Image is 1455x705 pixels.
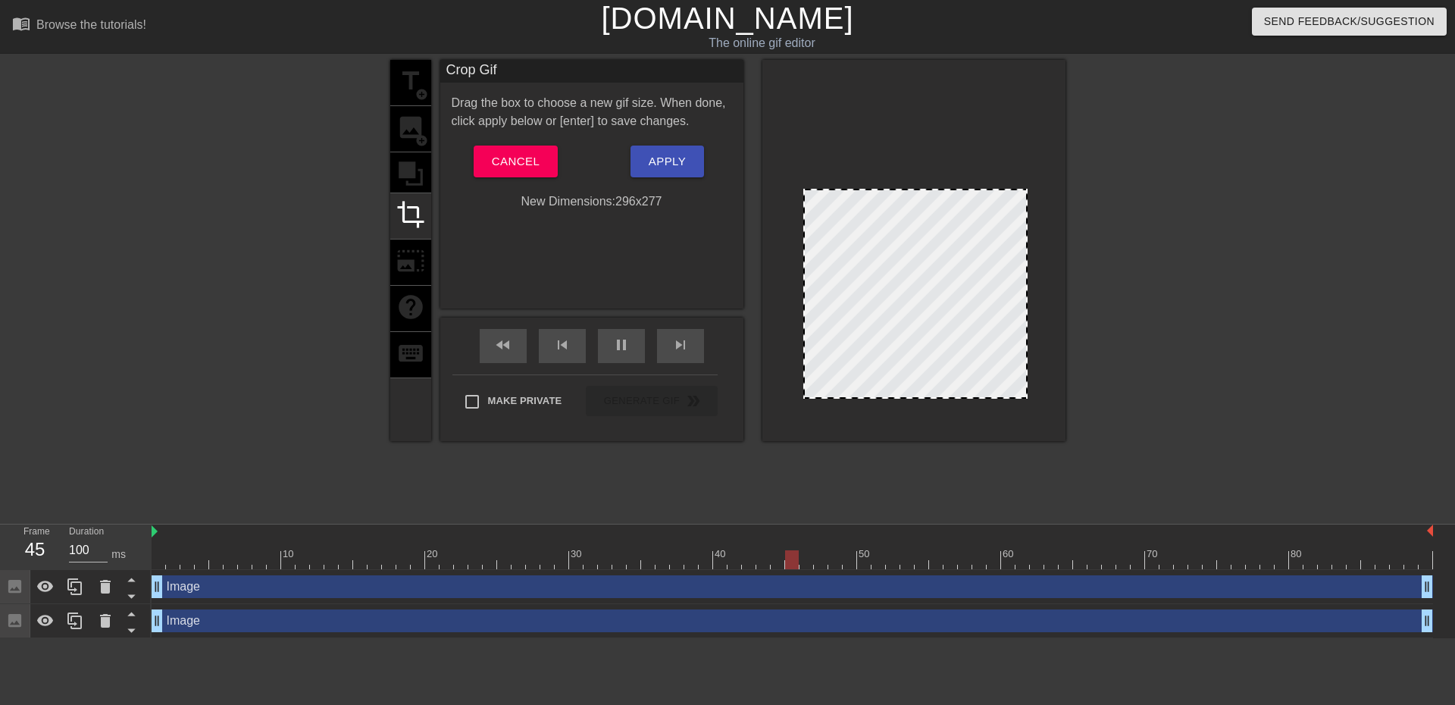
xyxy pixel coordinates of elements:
[571,547,584,562] div: 30
[1419,579,1435,594] span: drag_handle
[474,146,558,177] button: Cancel
[859,547,872,562] div: 50
[440,193,743,211] div: New Dimensions: 296 x 277
[283,547,296,562] div: 10
[1291,547,1304,562] div: 80
[488,393,562,409] span: Make Private
[493,34,1031,52] div: The online gif editor
[1252,8,1447,36] button: Send Feedback/Suggestion
[671,336,690,354] span: skip_next
[1427,525,1433,537] img: bound-end.png
[649,152,686,171] span: Apply
[440,94,743,130] div: Drag the box to choose a new gif size. When done, click apply below or [enter] to save changes.
[12,14,30,33] span: menu_book
[36,18,146,31] div: Browse the tutorials!
[1264,12,1435,31] span: Send Feedback/Suggestion
[23,536,46,563] div: 45
[1419,613,1435,628] span: drag_handle
[440,60,743,83] div: Crop Gif
[427,547,440,562] div: 20
[111,547,126,562] div: ms
[1147,547,1160,562] div: 70
[1003,547,1016,562] div: 60
[715,547,728,562] div: 40
[12,525,58,569] div: Frame
[396,200,425,229] span: crop
[612,336,630,354] span: pause
[69,528,104,537] label: Duration
[149,613,164,628] span: drag_handle
[492,152,540,171] span: Cancel
[553,336,571,354] span: skip_previous
[494,336,512,354] span: fast_rewind
[630,146,704,177] button: Apply
[601,2,853,35] a: [DOMAIN_NAME]
[149,579,164,594] span: drag_handle
[12,14,146,38] a: Browse the tutorials!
